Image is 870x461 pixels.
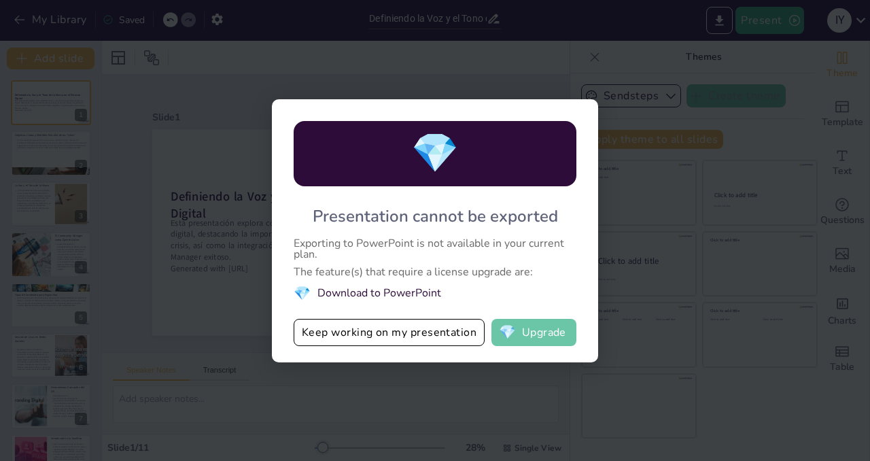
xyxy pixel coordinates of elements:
[294,319,485,346] button: Keep working on my presentation
[294,284,311,303] span: diamond
[499,326,516,339] span: diamond
[411,127,459,180] span: diamond
[294,238,576,260] div: Exporting to PowerPoint is not available in your current plan.
[491,319,576,346] button: diamondUpgrade
[294,284,576,303] li: Download to PowerPoint
[313,205,558,227] div: Presentation cannot be exported
[294,267,576,277] div: The feature(s) that require a license upgrade are:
